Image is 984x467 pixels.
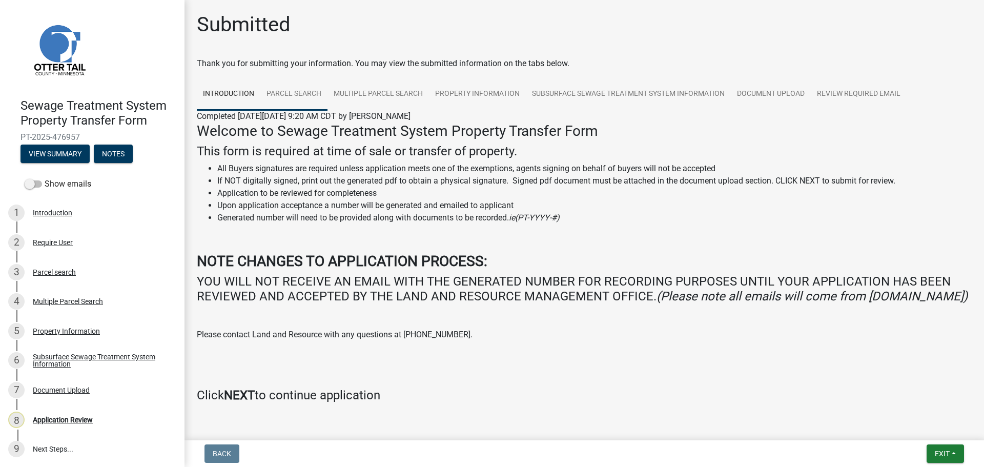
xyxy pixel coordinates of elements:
div: 2 [8,234,25,251]
span: PT-2025-476957 [20,132,164,142]
div: Require User [33,239,73,246]
h4: This form is required at time of sale or transfer of property. [197,144,972,159]
div: Document Upload [33,387,90,394]
h1: Submitted [197,12,291,37]
i: ie(PT-YYYY-#) [509,213,560,222]
strong: NOTE CHANGES TO APPLICATION PROCESS: [197,253,487,270]
i: (Please note all emails will come from [DOMAIN_NAME]) [657,289,968,303]
span: Completed [DATE][DATE] 9:20 AM CDT by [PERSON_NAME] [197,111,411,121]
p: Please contact Land and Resource with any questions at [PHONE_NUMBER]. [197,329,972,341]
button: Notes [94,145,133,163]
div: 5 [8,323,25,339]
a: Subsurface Sewage Treatment System Information [526,78,731,111]
label: Show emails [25,178,91,190]
li: If NOT digitally signed, print out the generated pdf to obtain a physical signature. Signed pdf d... [217,175,972,187]
span: Exit [935,450,950,458]
div: 9 [8,441,25,457]
div: Thank you for submitting your information. You may view the submitted information on the tabs below. [197,57,972,70]
div: Introduction [33,209,72,216]
button: View Summary [20,145,90,163]
div: 3 [8,264,25,280]
wm-modal-confirm: Notes [94,150,133,158]
div: 7 [8,382,25,398]
div: 6 [8,352,25,369]
div: Parcel search [33,269,76,276]
strong: NEXT [224,388,255,402]
a: Multiple Parcel Search [327,78,429,111]
a: Parcel search [260,78,327,111]
li: All Buyers signatures are required unless application meets one of the exemptions, agents signing... [217,163,972,175]
a: Review Required Email [811,78,907,111]
li: Application to be reviewed for completeness [217,187,972,199]
div: Property Information [33,328,100,335]
li: Upon application acceptance a number will be generated and emailed to applicant [217,199,972,212]
div: 4 [8,293,25,310]
h4: Sewage Treatment System Property Transfer Form [20,98,176,128]
a: Document Upload [731,78,811,111]
button: Exit [927,444,964,463]
div: Multiple Parcel Search [33,298,103,305]
div: Subsurface Sewage Treatment System Information [33,353,168,368]
h3: Welcome to Sewage Treatment System Property Transfer Form [197,123,972,140]
div: Application Review [33,416,93,423]
button: Back [204,444,239,463]
div: 8 [8,412,25,428]
a: Introduction [197,78,260,111]
img: Otter Tail County, Minnesota [20,11,97,88]
div: 1 [8,205,25,221]
wm-modal-confirm: Summary [20,150,90,158]
h4: Click to continue application [197,388,972,403]
li: Generated number will need to be provided along with documents to be recorded. [217,212,972,224]
h4: YOU WILL NOT RECEIVE AN EMAIL WITH THE GENERATED NUMBER FOR RECORDING PURPOSES UNTIL YOUR APPLICA... [197,274,972,304]
span: Back [213,450,231,458]
a: Property Information [429,78,526,111]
